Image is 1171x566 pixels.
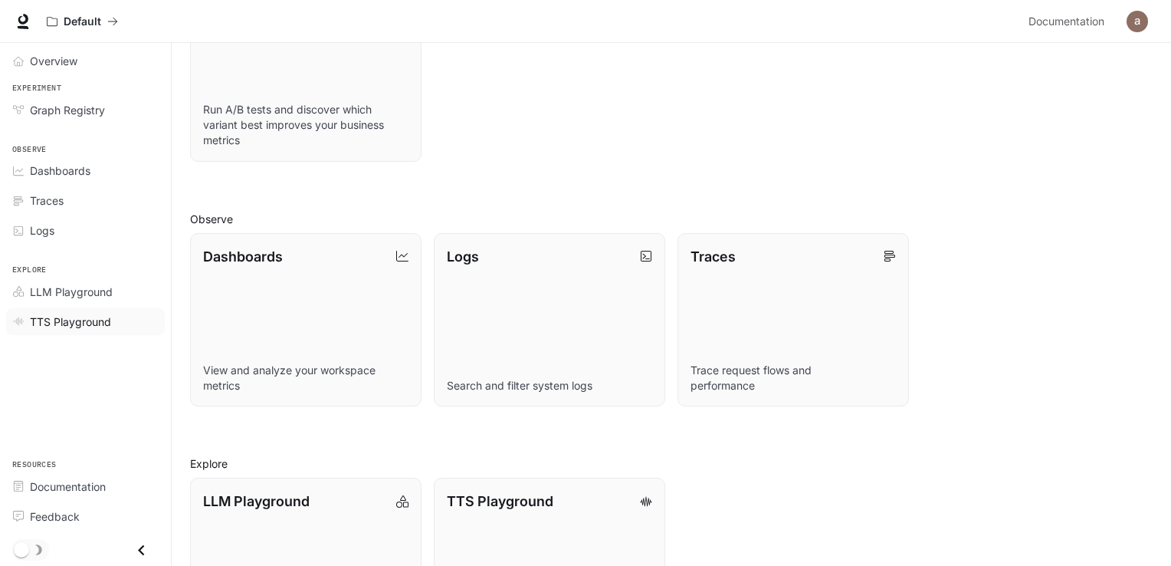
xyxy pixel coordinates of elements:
[203,102,408,148] p: Run A/B tests and discover which variant best improves your business metrics
[190,211,1153,227] h2: Observe
[30,222,54,239] span: Logs
[6,97,165,123] a: Graph Registry
[14,541,29,558] span: Dark mode toggle
[447,491,553,512] p: TTS Playground
[203,363,408,393] p: View and analyze your workspace metrics
[6,278,165,305] a: LLM Playground
[30,53,77,69] span: Overview
[434,233,665,407] a: LogsSearch and filter system logs
[30,163,90,179] span: Dashboards
[30,102,105,118] span: Graph Registry
[64,15,101,28] p: Default
[203,491,310,512] p: LLM Playground
[6,187,165,214] a: Traces
[30,479,106,495] span: Documentation
[30,508,80,525] span: Feedback
[1127,11,1148,32] img: User avatar
[6,217,165,244] a: Logs
[30,314,111,330] span: TTS Playground
[6,308,165,335] a: TTS Playground
[690,363,896,393] p: Trace request flows and performance
[30,193,64,209] span: Traces
[30,284,113,300] span: LLM Playground
[1022,6,1116,37] a: Documentation
[447,246,479,267] p: Logs
[447,378,652,393] p: Search and filter system logs
[1122,6,1153,37] button: User avatar
[190,233,421,407] a: DashboardsView and analyze your workspace metrics
[1028,12,1104,31] span: Documentation
[6,503,165,530] a: Feedback
[40,6,125,37] button: All workspaces
[6,473,165,500] a: Documentation
[690,246,736,267] p: Traces
[203,246,283,267] p: Dashboards
[6,157,165,184] a: Dashboards
[6,48,165,74] a: Overview
[190,456,1153,472] h2: Explore
[677,233,909,407] a: TracesTrace request flows and performance
[124,535,159,566] button: Close drawer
